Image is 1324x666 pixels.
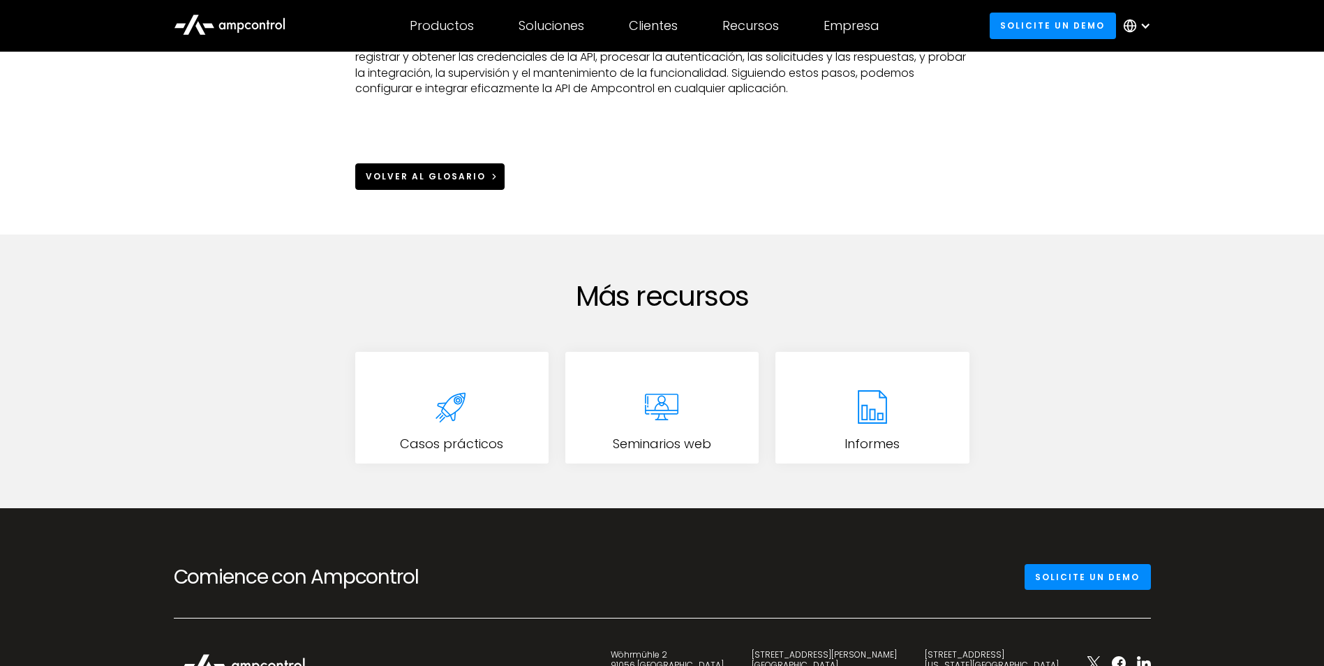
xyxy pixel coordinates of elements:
a: Informes [775,352,969,464]
div: Recursos [722,18,779,34]
a: Seminarios web [565,352,759,464]
div: Soluciones [519,18,584,34]
div: Empresa [824,18,879,34]
div: Clientes [629,18,678,34]
a: Solicite un demo [990,13,1116,38]
a: Volver al glosario [355,163,505,189]
div: Informes [845,435,900,452]
h2: Comience con Ampcontrol [174,565,481,589]
div: Productos [410,18,474,34]
div: Casos prácticos [400,435,503,452]
div: Seminarios web [613,435,711,452]
a: Casos prácticos [355,352,549,464]
h3: Más recursos [576,279,749,313]
p: La configuración de una API de Ampcontrol implica unos pocos pasos según los requisitos de su pro... [355,18,969,96]
a: Solicite un demo [1025,564,1151,590]
div: Volver al glosario [366,170,486,183]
